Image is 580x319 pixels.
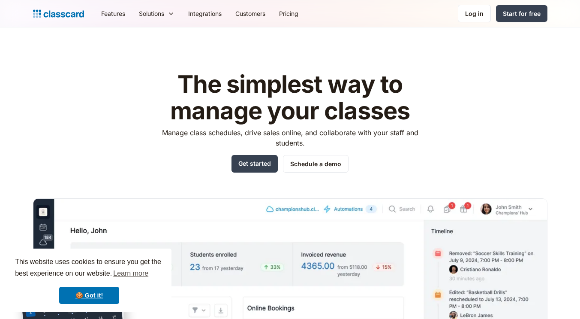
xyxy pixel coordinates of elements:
h1: The simplest way to manage your classes [154,71,426,124]
a: Pricing [272,4,305,23]
a: Schedule a demo [283,155,349,173]
a: Integrations [181,4,228,23]
a: Features [94,4,132,23]
a: home [33,8,84,20]
a: Log in [458,5,491,22]
a: Get started [231,155,278,173]
p: Manage class schedules, drive sales online, and collaborate with your staff and students. [154,128,426,148]
span: This website uses cookies to ensure you get the best experience on our website. [15,257,163,280]
a: dismiss cookie message [59,287,119,304]
div: Start for free [503,9,541,18]
div: Log in [465,9,484,18]
a: Start for free [496,5,547,22]
div: Solutions [139,9,164,18]
div: Solutions [132,4,181,23]
div: cookieconsent [7,249,171,312]
a: Customers [228,4,272,23]
a: learn more about cookies [112,267,150,280]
